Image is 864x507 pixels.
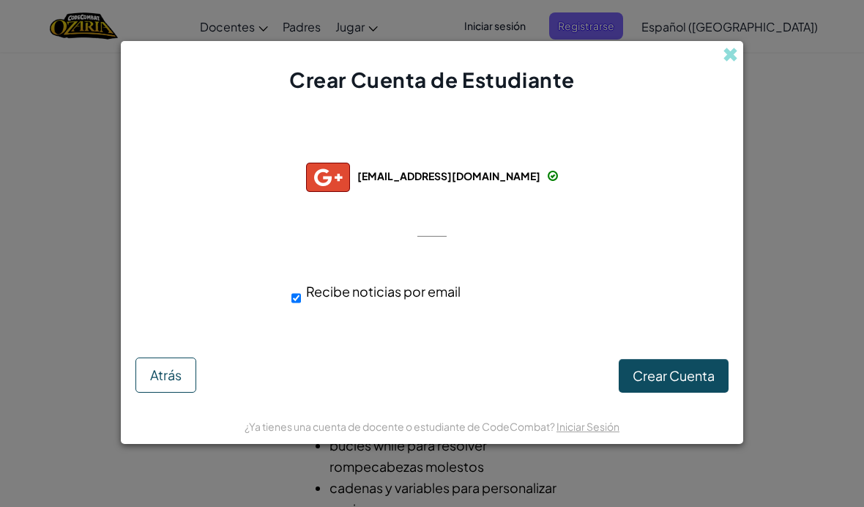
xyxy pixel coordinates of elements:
button: Crear Cuenta [619,359,729,393]
span: Recibe noticias por email [306,283,461,300]
span: Crear Cuenta [633,367,715,384]
img: gplus_small.png [306,163,350,192]
button: Atrás [135,358,196,393]
span: Atrás [150,366,182,383]
span: ¿Ya tienes una cuenta de docente o estudiante de CodeCombat? [245,420,556,433]
a: Iniciar Sesión [556,420,619,433]
input: Recibe noticias por email [291,284,301,313]
span: Conectado exitosamente con: [313,136,551,152]
span: Crear Cuenta de Estudiante [289,67,575,92]
span: [EMAIL_ADDRESS][DOMAIN_NAME] [357,169,540,182]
